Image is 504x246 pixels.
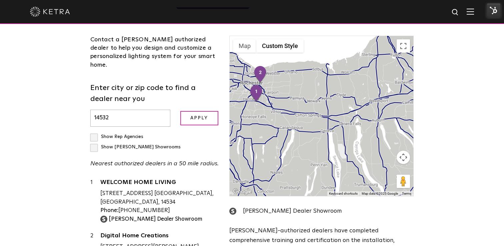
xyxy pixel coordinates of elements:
button: Drag Pegman onto the map to open Street View [397,175,410,188]
div: [PHONE_NUMBER] [100,206,219,215]
label: Show [PERSON_NAME] Showrooms [90,145,181,149]
img: Google [231,187,253,196]
button: Custom Style [256,39,304,53]
img: HubSpot Tools Menu Toggle [487,3,501,17]
div: 1 [249,85,263,103]
img: showroom_icon.png [100,216,107,223]
a: Digital Home Creations [100,233,219,241]
button: Toggle fullscreen view [397,39,410,53]
strong: Phone: [100,208,118,213]
input: Enter city or zip code [90,110,170,127]
input: Apply [180,111,218,125]
div: 2 [253,66,267,84]
div: [PERSON_NAME] Dealer Showroom [229,206,414,216]
div: 1 [90,178,100,223]
img: search icon [451,8,460,17]
img: ketra-logo-2019-white [30,7,70,17]
p: Nearest authorized dealers in a 50 mile radius. [90,159,219,169]
button: Show street map [233,39,256,53]
button: Map camera controls [397,151,410,164]
strong: [PERSON_NAME] Dealer Showroom [109,216,202,222]
span: Map data ©2025 Google [362,192,398,195]
button: Keyboard shortcuts [329,191,358,196]
a: Terms (opens in new tab) [402,192,411,195]
label: Enter city or zip code to find a dealer near you [90,83,219,105]
img: Hamburger%20Nav.svg [467,8,474,15]
div: Contact a [PERSON_NAME] authorized dealer to help you design and customize a personalized lightin... [90,36,219,69]
a: Open this area in Google Maps (opens a new window) [231,187,253,196]
div: [STREET_ADDRESS] [GEOGRAPHIC_DATA], [GEOGRAPHIC_DATA], 14534 [100,189,219,206]
a: WELCOME HOME LIVING [100,179,219,188]
img: showroom_icon.png [229,208,236,215]
label: Show Rep Agencies [90,134,143,139]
